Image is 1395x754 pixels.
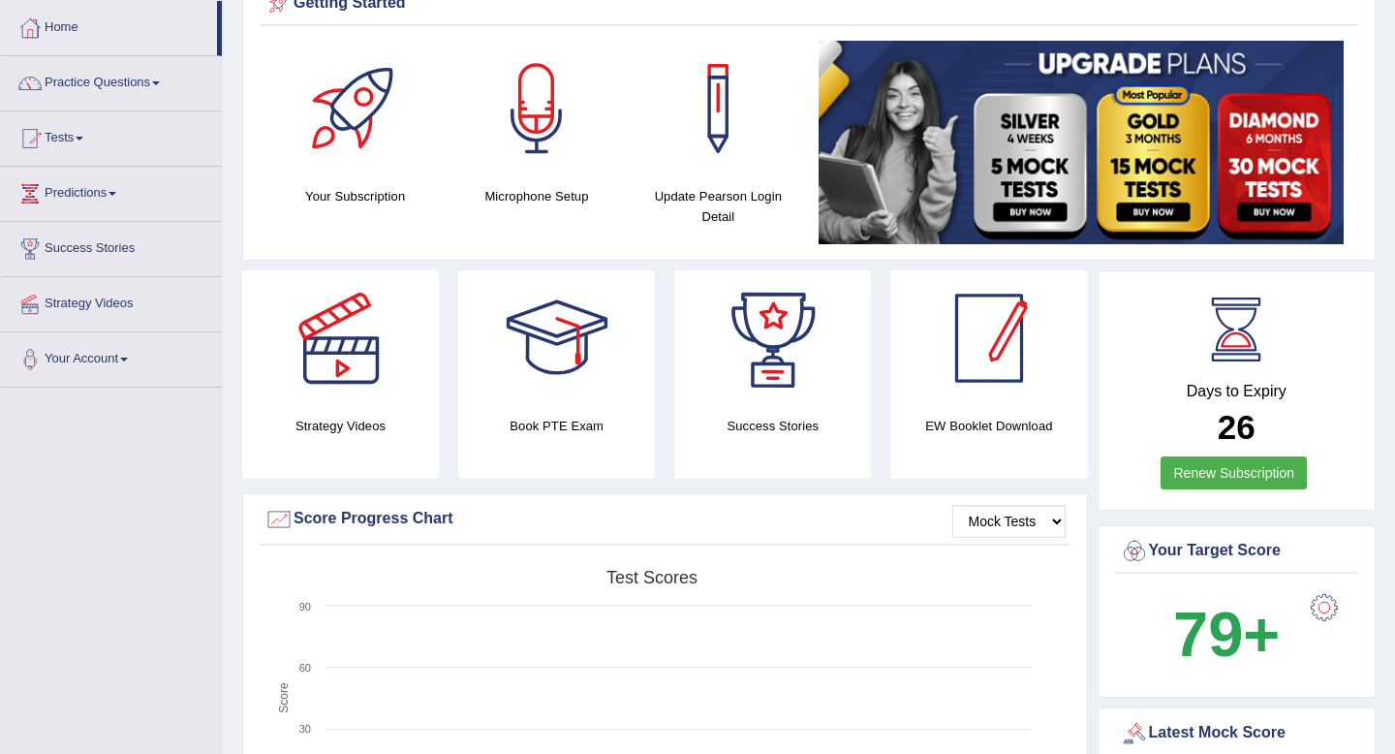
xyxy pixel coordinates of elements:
b: 79+ [1173,599,1280,670]
div: Your Target Score [1120,537,1354,566]
a: Tests [1,111,222,160]
a: Predictions [1,167,222,215]
h4: Book PTE Exam [458,416,655,436]
b: 26 [1218,408,1255,446]
h4: Update Pearson Login Detail [637,186,799,227]
tspan: Test scores [606,568,697,587]
a: Practice Questions [1,56,222,105]
text: 90 [299,601,311,613]
h4: Microphone Setup [455,186,617,206]
div: Latest Mock Score [1120,719,1354,748]
a: Renew Subscription [1161,456,1307,489]
h4: Your Subscription [274,186,436,206]
a: Home [1,1,217,49]
h4: Success Stories [674,416,871,436]
a: Strategy Videos [1,277,222,326]
text: 30 [299,723,311,735]
text: 60 [299,662,311,674]
img: small5.jpg [819,41,1344,244]
h4: Days to Expiry [1120,383,1354,400]
a: Success Stories [1,222,222,270]
h4: Strategy Videos [242,416,439,436]
a: Your Account [1,332,222,381]
div: Score Progress Chart [264,505,1066,534]
h4: EW Booklet Download [890,416,1087,436]
tspan: Score [277,682,291,713]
